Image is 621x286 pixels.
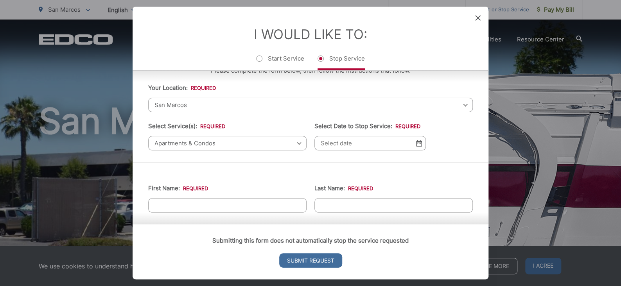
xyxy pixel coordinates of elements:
label: Stop Service [318,55,365,70]
input: Select date [314,136,426,150]
label: Last Name: [314,185,373,192]
span: Apartments & Condos [148,136,307,150]
label: Your Location: [148,84,216,91]
label: I Would Like To: [254,26,367,42]
label: Select Date to Stop Service: [314,123,420,130]
label: First Name: [148,185,208,192]
label: Start Service [256,55,304,70]
img: Select date [416,140,422,147]
input: Submit Request [279,253,342,268]
span: San Marcos [148,98,473,112]
label: Select Service(s): [148,123,225,130]
strong: Submitting this form does not automatically stop the service requested [212,237,409,244]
